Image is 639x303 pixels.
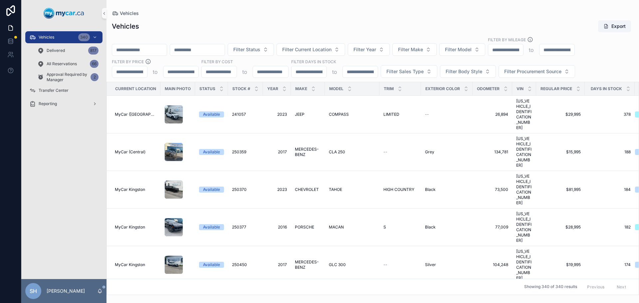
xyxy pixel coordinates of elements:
[329,86,343,91] span: Model
[232,187,259,192] a: 250370
[295,259,321,270] a: MERCEDES-BENZ
[39,101,57,106] span: Reporting
[199,187,224,193] a: Available
[353,46,376,53] span: Filter Year
[232,262,247,267] span: 250450
[232,149,259,155] a: 250359
[392,43,437,56] button: Select Button
[477,262,508,267] a: 104,248
[232,187,247,192] span: 250370
[39,35,54,40] span: Vehicles
[115,225,156,230] a: MyCar Kingston
[329,225,344,230] span: MACAN
[47,72,88,82] span: Approval Required by Manager
[598,20,631,32] button: Export
[477,187,508,192] span: 73,500
[267,225,287,230] a: 2016
[383,262,387,267] span: --
[203,224,220,230] div: Available
[267,112,287,117] span: 2023
[165,86,191,91] span: Main Photo
[329,149,345,155] span: CLA 250
[115,187,156,192] a: MyCar Kingston
[589,112,631,117] a: 378
[291,59,336,65] label: Filter Days In Stock
[39,88,69,93] span: Transfer Center
[540,225,581,230] a: $28,995
[242,68,247,76] p: to
[589,187,631,192] a: 184
[516,174,532,206] a: [US_VEHICLE_IDENTIFICATION_NUMBER]
[477,112,508,117] span: 26,894
[516,98,532,130] a: [US_VEHICLE_IDENTIFICATION_NUMBER]
[540,187,581,192] span: $81,995
[267,86,278,91] span: Year
[25,84,103,96] a: Transfer Center
[295,86,307,91] span: Make
[445,46,472,53] span: Filter Model
[425,262,436,267] span: Silver
[329,225,375,230] a: MACAN
[425,262,469,267] a: Silver
[199,262,224,268] a: Available
[115,86,156,91] span: Current Location
[267,262,287,267] a: 2017
[516,136,532,168] a: [US_VEHICLE_IDENTIFICATION_NUMBER]
[329,187,375,192] a: TAHOE
[232,112,259,117] a: 241057
[517,86,524,91] span: VIN
[277,43,345,56] button: Select Button
[348,43,390,56] button: Select Button
[47,61,77,67] span: All Reservations
[383,112,417,117] a: LIMITED
[381,65,437,78] button: Select Button
[446,68,482,75] span: Filter Body Style
[199,149,224,155] a: Available
[228,43,274,56] button: Select Button
[398,46,423,53] span: Filter Make
[516,211,532,243] a: [US_VEHICLE_IDENTIFICATION_NUMBER]
[267,149,287,155] a: 2017
[21,27,106,118] div: scrollable content
[203,187,220,193] div: Available
[425,187,469,192] a: Black
[529,46,534,54] p: to
[112,10,139,17] a: Vehicles
[589,149,631,155] a: 188
[232,86,250,91] span: Stock #
[112,22,139,31] h1: Vehicles
[477,149,508,155] a: 134,781
[425,225,436,230] span: Black
[295,187,319,192] span: CHEVROLET
[477,225,508,230] a: 77,009
[44,8,84,19] img: App logo
[540,86,572,91] span: Regular Price
[383,225,386,230] span: S
[329,262,346,267] span: GLC 300
[440,65,496,78] button: Select Button
[524,284,577,290] span: Showing 340 of 340 results
[516,249,532,281] a: [US_VEHICLE_IDENTIFICATION_NUMBER]
[232,225,246,230] span: 250377
[589,262,631,267] a: 174
[201,59,233,65] label: FILTER BY COST
[439,43,485,56] button: Select Button
[115,149,156,155] a: MyCar (Central)
[383,187,414,192] span: HIGH COUNTRY
[90,60,99,68] div: 66
[295,147,321,157] a: MERCEDES-BENZ
[25,98,103,110] a: Reporting
[425,149,434,155] span: Grey
[295,187,321,192] a: CHEVROLET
